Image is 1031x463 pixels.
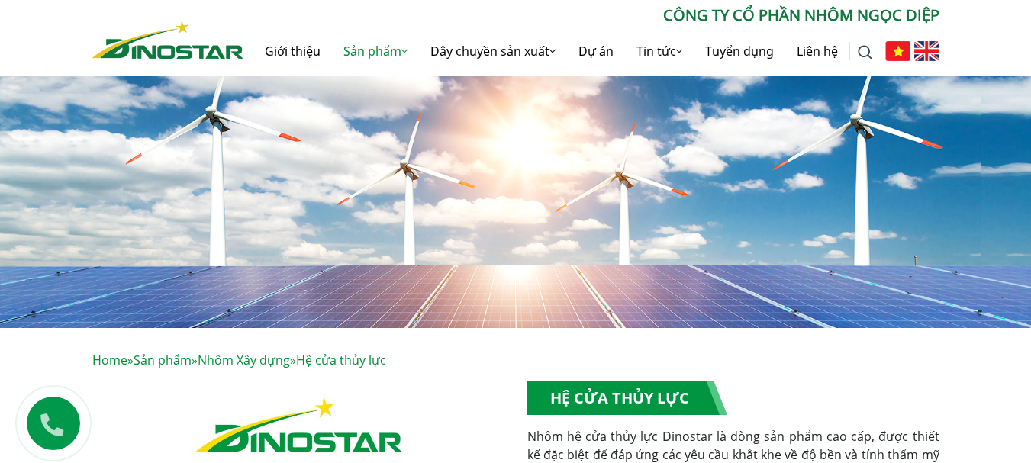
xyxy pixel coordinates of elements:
p: CÔNG TY CỔ PHẦN NHÔM NGỌC DIỆP [243,4,939,27]
a: Liên hệ [785,27,849,76]
a: Sản phẩm [332,27,419,76]
a: Giới thiệu [253,27,332,76]
h1: Hệ cửa thủy lực [527,381,727,415]
img: search [858,45,873,60]
img: Tiếng Việt [885,41,910,61]
img: Nhôm Dinostar [92,21,243,59]
a: Dây chuyền sản xuất [419,27,567,76]
a: Tin tức [625,27,694,76]
a: Dự án [567,27,625,76]
a: Nhôm Xây dựng [198,352,290,368]
a: Sản phẩm [134,352,192,368]
img: English [914,41,939,61]
span: » » » [92,352,386,368]
span: Hệ cửa thủy lực [296,352,386,368]
a: Tuyển dụng [694,27,785,76]
a: Home [92,352,127,368]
